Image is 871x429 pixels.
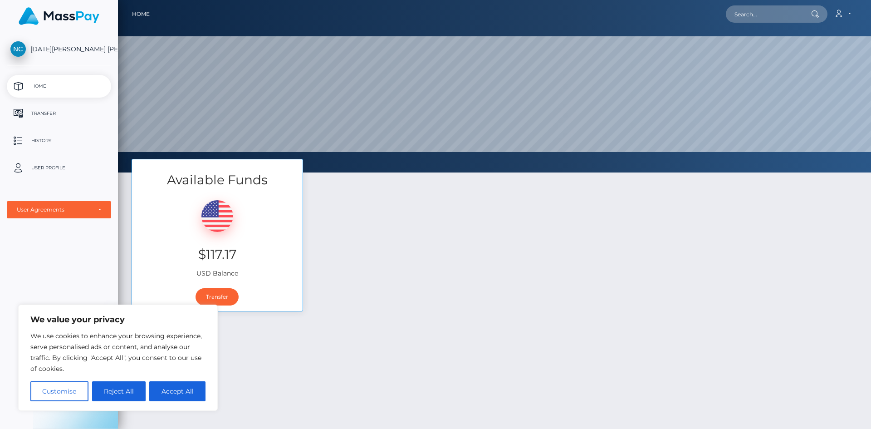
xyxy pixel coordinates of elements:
[7,129,111,152] a: History
[132,5,150,24] a: Home
[10,161,108,175] p: User Profile
[30,314,206,325] p: We value your privacy
[30,381,88,401] button: Customise
[92,381,146,401] button: Reject All
[139,246,296,263] h3: $117.17
[30,330,206,374] p: We use cookies to enhance your browsing experience, serve personalised ads or content, and analys...
[132,189,303,283] div: USD Balance
[7,75,111,98] a: Home
[7,45,111,53] span: [DATE][PERSON_NAME] [PERSON_NAME]
[149,381,206,401] button: Accept All
[18,305,218,411] div: We value your privacy
[132,171,303,189] h3: Available Funds
[10,134,108,148] p: History
[19,7,99,25] img: MassPay
[196,288,239,306] a: Transfer
[17,206,91,213] div: User Agreements
[10,79,108,93] p: Home
[726,5,811,23] input: Search...
[10,107,108,120] p: Transfer
[7,157,111,179] a: User Profile
[7,201,111,218] button: User Agreements
[201,200,233,232] img: USD.png
[7,102,111,125] a: Transfer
